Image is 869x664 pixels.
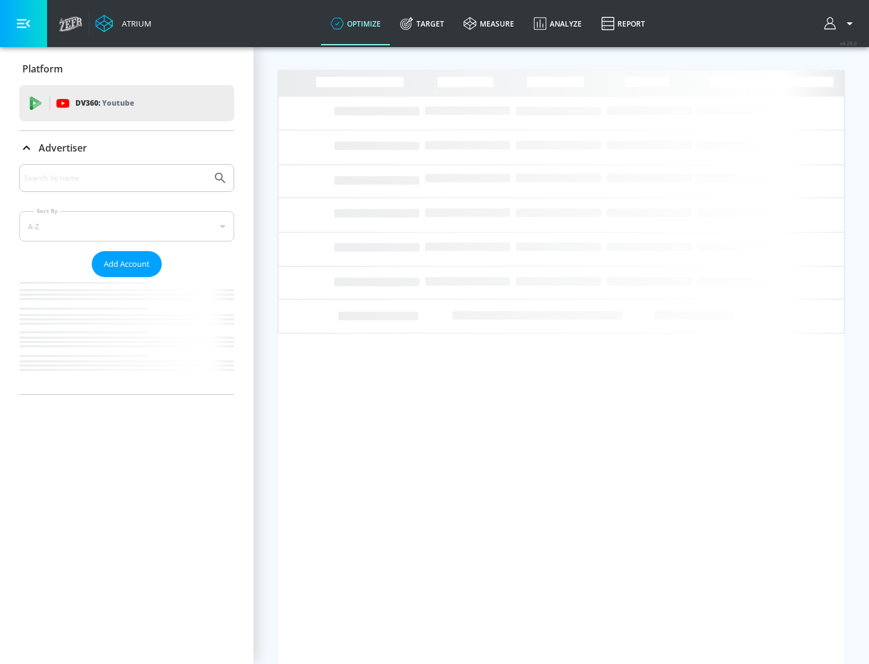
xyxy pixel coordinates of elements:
div: Advertiser [19,131,234,165]
div: Platform [19,52,234,86]
nav: list of Advertiser [19,277,234,394]
div: Atrium [117,18,151,29]
p: Advertiser [39,141,87,155]
a: Analyze [524,2,591,45]
a: Report [591,2,655,45]
label: Sort By [34,207,60,215]
a: measure [454,2,524,45]
p: Youtube [102,97,134,109]
button: Add Account [92,251,162,277]
div: DV360: Youtube [19,85,234,121]
span: v 4.28.0 [840,40,857,46]
p: DV360: [75,97,134,110]
a: Atrium [95,14,151,33]
a: Target [390,2,454,45]
div: A-Z [19,211,234,241]
p: Platform [22,62,63,75]
div: Advertiser [19,164,234,394]
span: Add Account [104,257,150,271]
input: Search by name [24,170,207,186]
a: optimize [321,2,390,45]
